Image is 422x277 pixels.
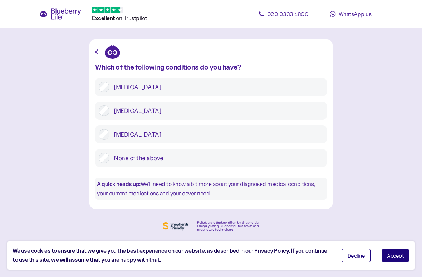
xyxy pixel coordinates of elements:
[95,178,327,200] div: We'll need to know a bit more about your diagnosed medical conditions, your current medications a...
[109,129,323,140] label: [MEDICAL_DATA]
[387,253,404,258] span: Accept
[116,14,147,22] span: on Trustpilot
[251,7,315,21] a: 020 0333 1800
[161,220,190,232] img: Shephers Friendly
[197,221,261,231] div: Policies are underwritten by Shepherds Friendly using Blueberry Life’s advanced proprietary techn...
[348,253,365,258] span: Decline
[13,247,331,264] div: We use cookies to ensure that we give you the best experience on our website, as described in our...
[267,10,309,18] span: 020 0333 1800
[92,15,116,22] span: Excellent ️
[342,249,371,262] button: Decline cookies
[318,7,383,21] a: WhatsApp us
[109,153,323,163] label: None of the above
[381,249,409,262] button: Accept cookies
[339,10,372,18] span: WhatsApp us
[109,82,323,92] label: [MEDICAL_DATA]
[97,181,141,187] b: A quick heads up:
[95,63,327,71] div: Which of the following conditions do you have?
[109,105,323,116] label: [MEDICAL_DATA]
